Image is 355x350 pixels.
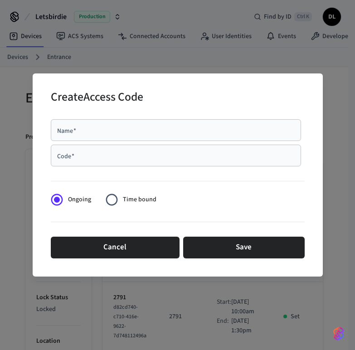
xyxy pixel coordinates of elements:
[51,237,180,258] button: Cancel
[123,195,156,204] span: Time bound
[68,195,91,204] span: Ongoing
[183,237,305,258] button: Save
[333,326,344,341] img: SeamLogoGradient.69752ec5.svg
[51,84,143,112] h2: Create Access Code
